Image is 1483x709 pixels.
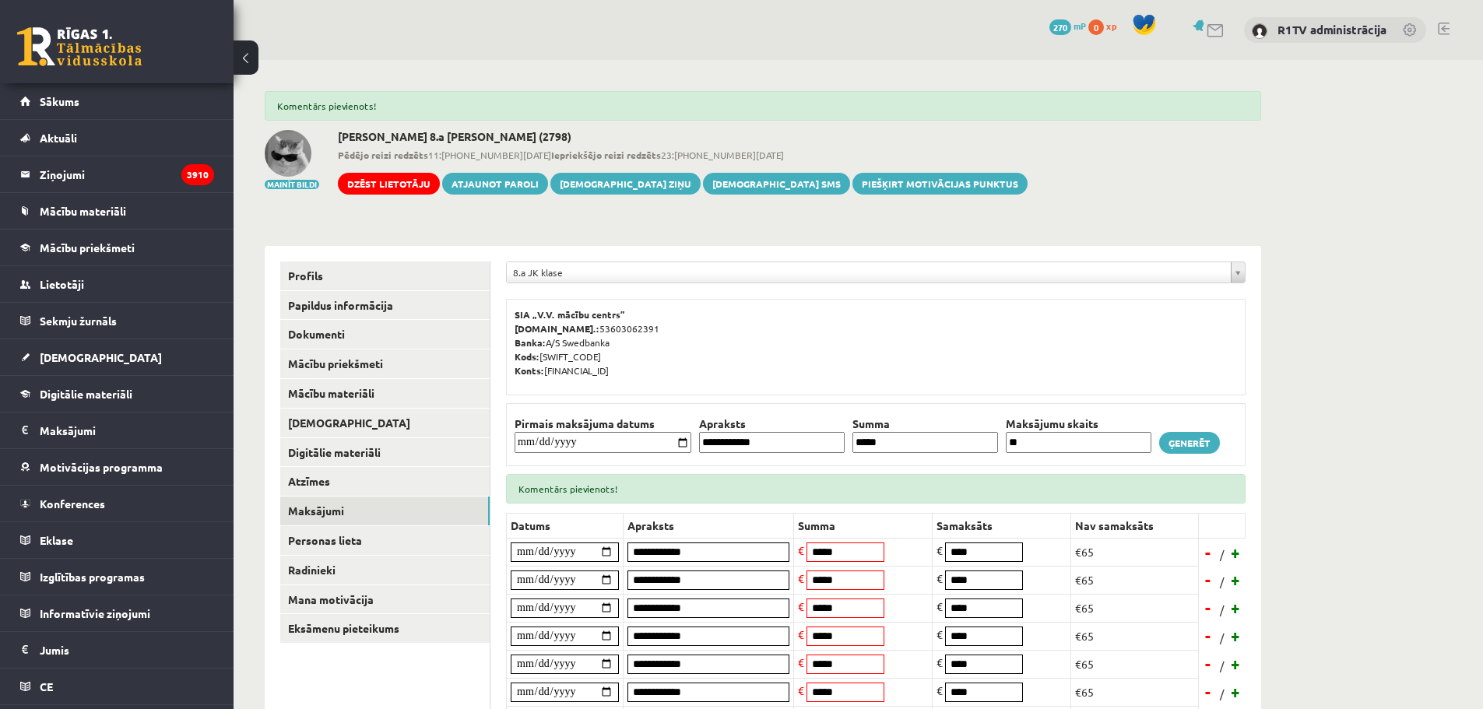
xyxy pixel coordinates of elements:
[624,513,794,538] th: Apraksts
[40,204,126,218] span: Mācību materiāli
[507,513,624,538] th: Datums
[1200,541,1216,564] a: -
[515,308,626,321] b: SIA „V.V. mācību centrs”
[937,655,943,669] span: €
[515,336,546,349] b: Banka:
[798,543,804,557] span: €
[1071,566,1199,594] td: €65
[20,522,214,558] a: Eklase
[1088,19,1104,35] span: 0
[40,131,77,145] span: Aktuāli
[20,120,214,156] a: Aktuāli
[280,379,490,408] a: Mācību materiāli
[40,387,132,401] span: Digitālie materiāli
[20,559,214,595] a: Izglītības programas
[338,148,1028,162] span: 11:[PHONE_NUMBER][DATE] 23:[PHONE_NUMBER][DATE]
[1218,574,1226,590] span: /
[40,412,214,448] legend: Maksājumi
[551,149,661,161] b: Iepriekšējo reizi redzēts
[1074,19,1086,32] span: mP
[20,669,214,704] a: CE
[17,27,142,66] a: Rīgas 1. Tālmācības vidusskola
[1228,652,1244,676] a: +
[1218,546,1226,563] span: /
[20,156,214,192] a: Ziņojumi3910
[798,627,804,641] span: €
[703,173,850,195] a: [DEMOGRAPHIC_DATA] SMS
[1228,568,1244,591] a: +
[1159,432,1220,454] a: Ģenerēt
[515,350,539,363] b: Kods:
[265,91,1261,121] div: Komentārs pievienots!
[550,173,701,195] a: [DEMOGRAPHIC_DATA] ziņu
[280,585,490,614] a: Mana motivācija
[1002,416,1155,432] th: Maksājumu skaits
[40,679,53,693] span: CE
[695,416,849,432] th: Apraksts
[849,416,1002,432] th: Summa
[1071,594,1199,622] td: €65
[280,526,490,555] a: Personas lieta
[280,261,490,290] a: Profils
[338,130,1028,143] h2: [PERSON_NAME] 8.a [PERSON_NAME] (2798)
[507,262,1245,283] a: 8.a JK klase
[1049,19,1071,35] span: 270
[280,614,490,643] a: Eksāmenu pieteikums
[1218,658,1226,674] span: /
[40,533,73,547] span: Eklase
[442,173,548,195] a: Atjaunot paroli
[937,571,943,585] span: €
[265,180,319,189] button: Mainīt bildi
[40,314,117,328] span: Sekmju žurnāls
[181,164,214,185] i: 3910
[1200,652,1216,676] a: -
[798,571,804,585] span: €
[338,173,440,195] a: Dzēst lietotāju
[20,376,214,412] a: Digitālie materiāli
[280,556,490,584] a: Radinieki
[798,655,804,669] span: €
[40,277,84,291] span: Lietotāji
[280,497,490,525] a: Maksājumi
[40,350,162,364] span: [DEMOGRAPHIC_DATA]
[20,83,214,119] a: Sākums
[40,606,150,620] span: Informatīvie ziņojumi
[515,307,1237,377] p: 53603062391 A/S Swedbanka [SWIFT_CODE] [FINANCIAL_ID]
[511,416,695,432] th: Pirmais maksājuma datums
[1200,624,1216,648] a: -
[1088,19,1124,32] a: 0 xp
[515,322,599,335] b: [DOMAIN_NAME].:
[506,474,1246,504] div: Komentārs pievienots!
[280,438,490,467] a: Digitālie materiāli
[40,94,79,108] span: Sākums
[280,291,490,320] a: Papildus informācija
[513,262,1225,283] span: 8.a JK klase
[20,193,214,229] a: Mācību materiāli
[937,683,943,697] span: €
[1071,678,1199,706] td: €65
[20,230,214,265] a: Mācību priekšmeti
[1106,19,1116,32] span: xp
[280,467,490,496] a: Atzīmes
[1071,650,1199,678] td: €65
[1200,680,1216,704] a: -
[852,173,1028,195] a: Piešķirt motivācijas punktus
[20,412,214,448] a: Maksājumi
[1200,568,1216,591] a: -
[937,627,943,641] span: €
[20,632,214,668] a: Jumis
[40,497,105,511] span: Konferences
[40,460,163,474] span: Motivācijas programma
[1218,686,1226,702] span: /
[20,486,214,521] a: Konferences
[20,303,214,339] a: Sekmju žurnāls
[1252,23,1267,39] img: R1TV administrācija
[20,449,214,485] a: Motivācijas programma
[1228,624,1244,648] a: +
[1071,538,1199,566] td: €65
[798,683,804,697] span: €
[794,513,933,538] th: Summa
[40,156,214,192] legend: Ziņojumi
[1277,22,1386,37] a: R1TV administrācija
[1228,680,1244,704] a: +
